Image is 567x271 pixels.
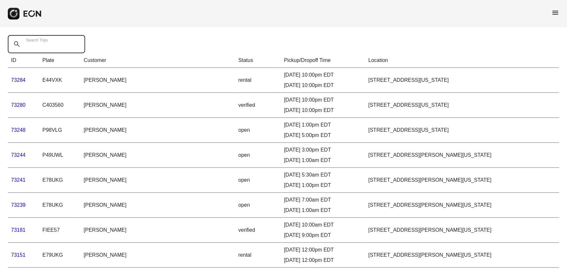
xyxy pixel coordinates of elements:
th: ID [8,53,39,68]
a: 73280 [11,102,26,108]
td: [STREET_ADDRESS][US_STATE] [365,93,559,118]
a: 73284 [11,77,26,83]
div: [DATE] 10:00pm EDT [284,81,362,89]
td: [PERSON_NAME] [81,143,235,168]
div: [DATE] 10:00pm EDT [284,71,362,79]
td: E44VXK [39,68,81,93]
td: verified [235,218,281,243]
a: 73239 [11,202,26,208]
td: [STREET_ADDRESS][PERSON_NAME][US_STATE] [365,218,559,243]
label: Search Trips [26,38,48,43]
td: [PERSON_NAME] [81,193,235,218]
td: [PERSON_NAME] [81,168,235,193]
div: [DATE] 10:00pm EDT [284,106,362,114]
div: [DATE] 12:00pm EDT [284,246,362,254]
div: [DATE] 5:00pm EDT [284,131,362,139]
td: [STREET_ADDRESS][PERSON_NAME][US_STATE] [365,243,559,268]
td: open [235,143,281,168]
td: [STREET_ADDRESS][PERSON_NAME][US_STATE] [365,193,559,218]
td: [STREET_ADDRESS][US_STATE] [365,118,559,143]
th: Plate [39,53,81,68]
div: [DATE] 9:00pm EDT [284,231,362,239]
span: menu [551,9,559,17]
a: 73241 [11,177,26,183]
td: [PERSON_NAME] [81,68,235,93]
a: 73248 [11,127,26,133]
div: [DATE] 3:00pm EDT [284,146,362,154]
td: E78UKG [39,168,81,193]
div: [DATE] 1:00pm EDT [284,121,362,129]
td: [PERSON_NAME] [81,93,235,118]
div: [DATE] 10:00pm EDT [284,96,362,104]
td: E78UKG [39,193,81,218]
th: Location [365,53,559,68]
td: [STREET_ADDRESS][PERSON_NAME][US_STATE] [365,168,559,193]
td: P49UWL [39,143,81,168]
td: [STREET_ADDRESS][US_STATE] [365,68,559,93]
div: [DATE] 1:00am EDT [284,206,362,214]
td: verified [235,93,281,118]
td: open [235,118,281,143]
td: FIEE57 [39,218,81,243]
div: [DATE] 7:00am EDT [284,196,362,204]
td: [PERSON_NAME] [81,218,235,243]
td: open [235,168,281,193]
div: [DATE] 12:00pm EDT [284,256,362,264]
td: [STREET_ADDRESS][PERSON_NAME][US_STATE] [365,143,559,168]
a: 73181 [11,227,26,233]
div: [DATE] 1:00pm EDT [284,181,362,189]
a: 73244 [11,152,26,158]
div: [DATE] 1:00am EDT [284,156,362,164]
th: Pickup/Dropoff Time [281,53,365,68]
td: open [235,193,281,218]
th: Status [235,53,281,68]
td: E79UKG [39,243,81,268]
td: [PERSON_NAME] [81,243,235,268]
td: [PERSON_NAME] [81,118,235,143]
th: Customer [81,53,235,68]
div: [DATE] 5:30am EDT [284,171,362,179]
td: rental [235,243,281,268]
a: 73151 [11,252,26,258]
td: P98VLG [39,118,81,143]
td: C403560 [39,93,81,118]
div: [DATE] 10:00am EDT [284,221,362,229]
td: rental [235,68,281,93]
